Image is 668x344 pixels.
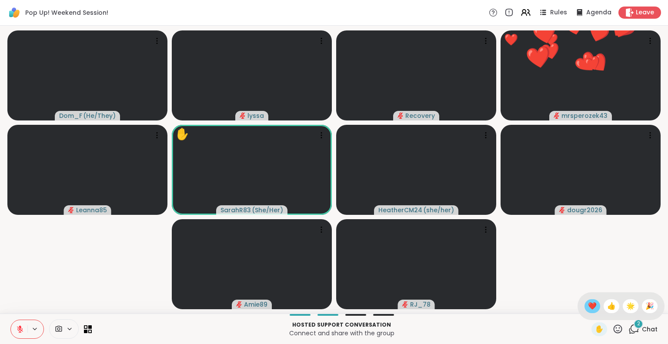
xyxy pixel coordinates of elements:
span: 2 [637,320,640,327]
span: Dom_F [59,111,82,120]
span: HeatherCM24 [378,206,422,214]
span: Leanna85 [76,206,107,214]
span: 🌟 [626,301,635,311]
span: 👍 [607,301,616,311]
button: ❤️ [522,10,568,57]
span: audio-muted [402,301,408,307]
span: ✋ [595,324,604,334]
span: 🎉 [645,301,654,311]
span: Rules [550,8,567,17]
button: ❤️ [515,33,563,81]
span: Leave [636,8,654,17]
span: Pop Up! Weekend Session! [25,8,108,17]
span: audio-muted [236,301,242,307]
span: ( He/They ) [83,111,116,120]
div: ✋ [175,126,189,143]
span: audio-muted [240,113,246,119]
span: Amie89 [244,300,267,309]
span: dougr2026 [567,206,602,214]
span: ( She/Her ) [252,206,283,214]
button: ❤️ [576,47,608,79]
span: RJ_78 [410,300,431,309]
p: Hosted support conversation [97,321,586,329]
span: lyssa [247,111,264,120]
span: Recovery [405,111,435,120]
div: ❤️ [504,31,518,48]
span: Agenda [586,8,611,17]
button: ❤️ [577,12,620,55]
span: audio-muted [397,113,404,119]
img: ShareWell Logomark [7,5,22,20]
span: Chat [642,325,658,334]
span: audio-muted [554,113,560,119]
span: audio-muted [68,207,74,213]
span: mrsperozek43 [561,111,608,120]
span: audio-muted [559,207,565,213]
span: SarahR83 [220,206,251,214]
span: ( she/her ) [423,206,454,214]
p: Connect and share with the group [97,329,586,337]
span: ❤️ [588,301,597,311]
